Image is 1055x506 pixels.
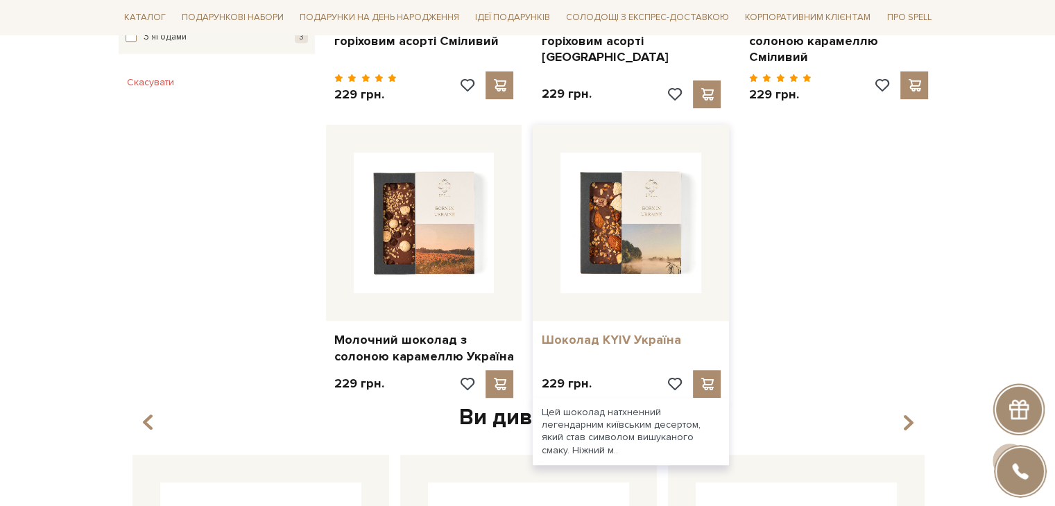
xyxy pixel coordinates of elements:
a: Корпоративним клієнтам [739,6,876,29]
img: Шоколад KYIV Україна [560,152,701,293]
span: 3 [295,31,308,43]
div: Цей шоколад натхненний легендарним київським десертом, який став символом вишуканого смаку. Ніжни... [533,398,729,465]
p: 229 грн. [541,86,591,102]
img: Молочний шоколад з солоною карамеллю Україна [354,152,495,293]
a: Солодощі з експрес-доставкою [560,6,735,29]
span: Подарунки на День народження [294,7,465,28]
a: Молочний шоколад з горіховим асорті [GEOGRAPHIC_DATA] [541,17,721,65]
a: Шоколад KYIV Україна [541,332,721,348]
p: 229 грн. [334,87,397,103]
p: 229 грн. [541,376,591,392]
span: З ягодами [144,30,187,44]
div: Ви дивились [127,403,929,433]
a: Молочний шоколад з солоною карамеллю Сміливий [748,17,928,65]
span: Подарункові набори [176,7,289,28]
button: З ягодами 3 [126,30,308,44]
p: 229 грн. [748,87,812,103]
button: Скасувати [119,71,182,94]
span: Каталог [119,7,171,28]
p: 229 грн. [334,376,384,392]
span: Про Spell [881,7,936,28]
span: Ідеї подарунків [470,7,556,28]
a: Молочний шоколад з солоною карамеллю Україна [334,332,514,365]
